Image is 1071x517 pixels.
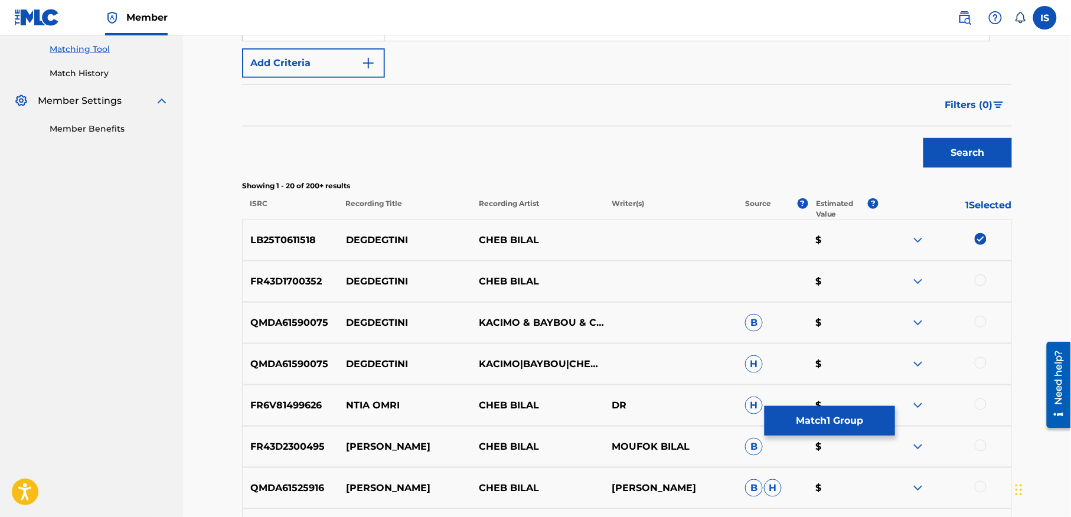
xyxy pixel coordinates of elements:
div: Widget de chat [1012,460,1071,517]
a: Match History [50,67,169,80]
span: B [745,479,763,497]
a: Matching Tool [50,43,169,55]
p: MOUFOK BILAL [605,440,737,454]
p: DEGDEGTINI [338,316,471,330]
p: Source [746,198,772,220]
span: ? [868,198,879,209]
p: LB25T0611518 [243,233,338,247]
p: NTIA OMRI [338,398,471,413]
div: Notifications [1014,12,1026,24]
p: CHEB BILAL [471,233,604,247]
img: expand [911,440,925,454]
p: DEGDEGTINI [338,233,471,247]
p: $ [808,398,878,413]
p: Estimated Value [816,198,868,220]
p: DEGDEGTINI [338,357,471,371]
p: [PERSON_NAME] [605,481,737,495]
p: $ [808,481,878,495]
p: FR6V81499626 [243,398,338,413]
a: Member Benefits [50,123,169,135]
span: Member Settings [38,94,122,108]
iframe: Resource Center [1038,337,1071,432]
p: CHEB BILAL [471,481,604,495]
span: H [745,397,763,414]
p: CHEB BILAL [471,274,604,289]
img: expand [911,233,925,247]
p: Recording Artist [471,198,605,220]
p: CHEB BILAL [471,440,604,454]
button: Search [923,138,1012,168]
p: [PERSON_NAME] [338,440,471,454]
p: Recording Title [338,198,471,220]
p: FR43D1700352 [243,274,338,289]
p: QMDA61590075 [243,316,338,330]
span: ? [798,198,808,209]
img: MLC Logo [14,9,60,26]
span: Filters ( 0 ) [945,98,993,112]
p: KACIMO|BAYBOU|CHEB BILAL [471,357,604,371]
img: expand [155,94,169,108]
p: $ [808,274,878,289]
img: 9d2ae6d4665cec9f34b9.svg [361,56,375,70]
div: Help [984,6,1007,30]
p: [PERSON_NAME] [338,481,471,495]
button: Match1 Group [765,406,895,436]
p: QMDA61525916 [243,481,338,495]
span: Member [126,11,168,24]
button: Add Criteria [242,48,385,78]
div: Glisser [1016,472,1023,508]
img: expand [911,357,925,371]
p: DEGDEGTINI [338,274,471,289]
p: KACIMO & BAYBOU & CHEB BILAL [471,316,604,330]
p: 1 Selected [879,198,1012,220]
p: DR [605,398,737,413]
span: B [745,438,763,456]
iframe: Chat Widget [1012,460,1071,517]
p: $ [808,233,878,247]
p: $ [808,440,878,454]
p: $ [808,357,878,371]
img: deselect [975,233,987,245]
div: User Menu [1033,6,1057,30]
img: search [958,11,972,25]
img: expand [911,316,925,330]
span: H [745,355,763,373]
p: Writer(s) [604,198,737,220]
p: FR43D2300495 [243,440,338,454]
p: $ [808,316,878,330]
p: CHEB BILAL [471,398,604,413]
img: expand [911,481,925,495]
img: filter [994,102,1004,109]
span: H [764,479,782,497]
img: Member Settings [14,94,28,108]
img: Top Rightsholder [105,11,119,25]
a: Public Search [953,6,977,30]
button: Filters (0) [938,90,1012,120]
p: QMDA61590075 [243,357,338,371]
img: expand [911,274,925,289]
img: expand [911,398,925,413]
p: ISRC [242,198,338,220]
img: help [988,11,1003,25]
p: Showing 1 - 20 of 200+ results [242,181,1012,191]
span: B [745,314,763,332]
